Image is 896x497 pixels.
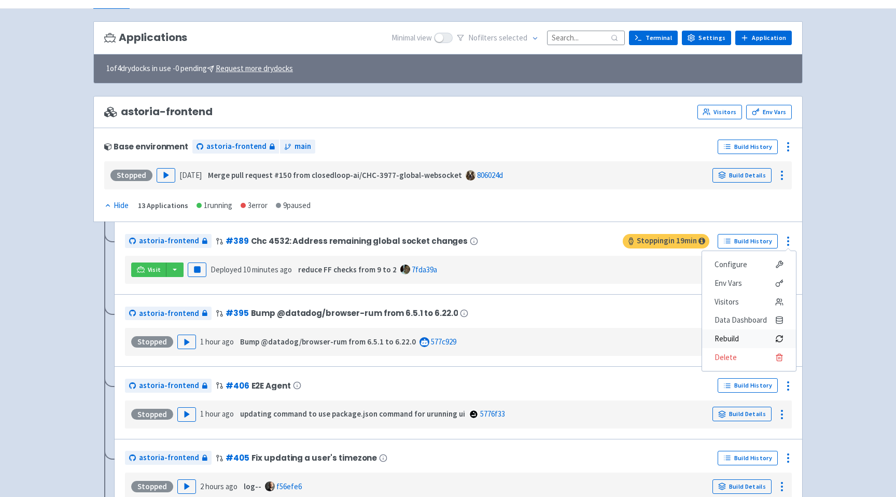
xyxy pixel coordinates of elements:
span: Chc 4532: Address remaining global socket changes [251,237,468,245]
div: Base environment [104,142,188,151]
input: Search... [547,31,625,45]
a: Build Details [712,479,772,494]
strong: log-- [244,481,261,491]
u: Request more drydocks [216,63,293,73]
time: 10 minutes ago [243,265,292,274]
strong: reduce FF checks from 9 to 2 [298,265,397,274]
a: astoria-frontend [125,307,212,321]
span: Stopping in 19 min [623,234,709,248]
a: #395 [226,308,249,319]
a: Build History [718,378,778,393]
a: Env Vars [746,105,792,119]
span: E2E Agent [251,381,291,390]
span: astoria-frontend [139,452,199,464]
div: Stopped [110,170,152,181]
button: Pause [188,263,206,277]
span: Visit [148,266,161,274]
a: 5776f33 [480,409,505,419]
div: 3 error [241,200,268,212]
a: Visitors [697,105,742,119]
button: Rebuild [702,329,796,348]
a: Settings [682,31,731,45]
div: 13 Applications [138,200,188,212]
a: #406 [226,380,249,391]
div: 1 running [197,200,232,212]
span: selected [499,33,527,43]
a: Build Details [712,168,772,183]
a: astoria-frontend [125,379,212,393]
span: 1 of 4 drydocks in use - 0 pending [106,63,293,75]
a: Application [735,31,792,45]
button: Delete [702,348,796,367]
a: #405 [226,452,249,463]
a: Data Dashboard [702,311,796,329]
span: Rebuild [715,332,739,346]
a: Build History [718,234,778,248]
span: Minimal view [391,32,432,44]
button: Hide [104,200,130,212]
a: Build Details [712,407,772,421]
time: 2 hours ago [200,481,237,491]
span: Visitors [715,295,739,309]
strong: updating command to use package.json command for urunning ui [240,409,465,419]
time: 1 hour ago [200,337,234,347]
a: Terminal [629,31,678,45]
a: 7fda39a [412,265,437,274]
button: Play [177,335,196,349]
span: astoria-frontend [139,380,199,392]
strong: Bump @datadog/browser-rum from 6.5.1 to 6.22.0 [240,337,416,347]
time: 1 hour ago [200,409,234,419]
span: astoria-frontend [139,308,199,320]
a: 577c929 [431,337,456,347]
div: Stopped [131,481,173,492]
div: Hide [104,200,129,212]
a: main [280,140,315,154]
a: Visitors [702,293,796,311]
span: Fix updating a user's timezone [251,453,377,462]
div: Stopped [131,336,173,348]
button: Play [177,479,196,494]
div: 9 paused [276,200,311,212]
a: astoria-frontend [192,140,279,154]
strong: Merge pull request #150 from closedloop-ai/CHC-3977-global-websocket [208,170,462,180]
a: astoria-frontend [125,451,212,465]
time: [DATE] [179,170,202,180]
h3: Applications [104,32,187,44]
a: Env Vars [702,274,796,293]
span: astoria-frontend [139,235,199,247]
span: astoria-frontend [206,141,267,153]
a: Configure [702,255,796,274]
span: Deployed [211,265,292,274]
span: main [295,141,311,153]
button: Play [177,407,196,422]
span: No filter s [468,32,527,44]
a: 806024d [477,170,503,180]
button: Play [157,168,175,183]
a: Visit [131,263,166,277]
span: Configure [715,257,747,272]
a: Build History [718,451,778,465]
a: astoria-frontend [125,234,212,248]
a: #389 [226,236,249,246]
a: f56efe6 [276,481,302,491]
span: Delete [715,350,737,365]
div: Stopped [131,409,173,420]
span: Bump @datadog/browser-rum from 6.5.1 to 6.22.0 [251,309,458,317]
span: astoria-frontend [104,106,212,118]
span: Data Dashboard [715,313,767,327]
span: Env Vars [715,276,742,291]
a: Build History [718,140,778,154]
